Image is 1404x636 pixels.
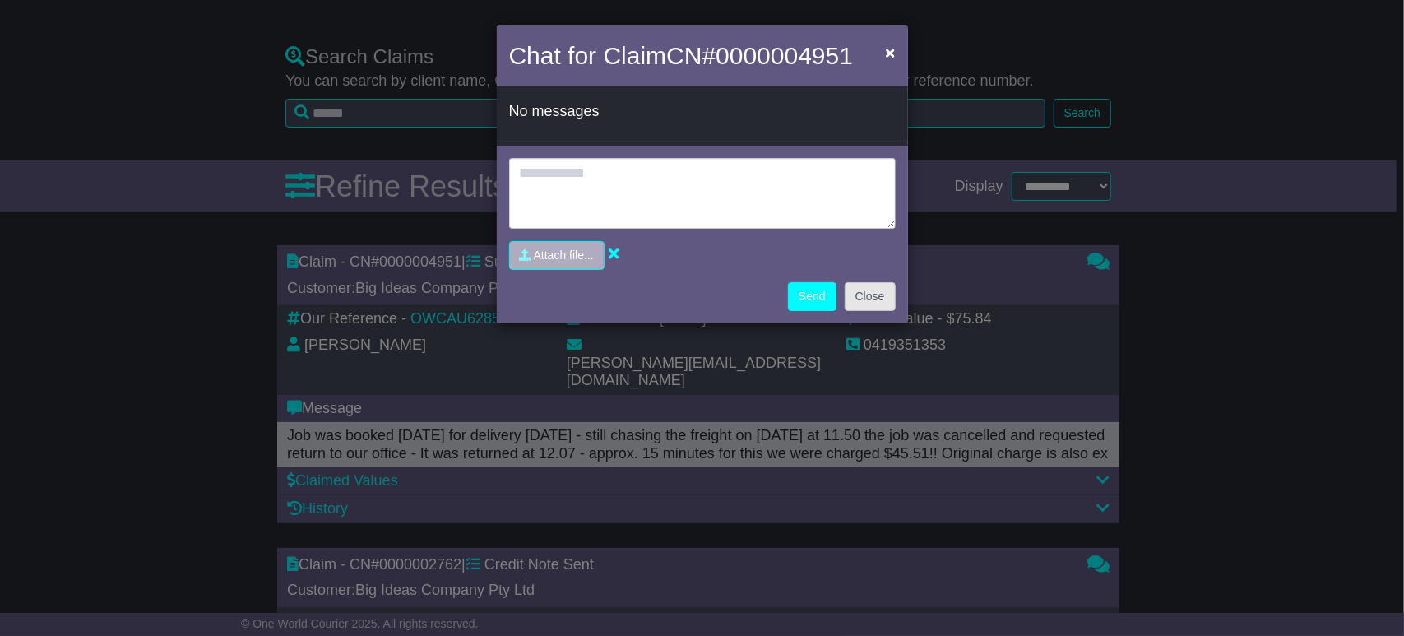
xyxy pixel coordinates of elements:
span: 0000004951 [716,42,853,69]
span: × [885,43,895,62]
button: Send [788,282,836,311]
span: CN# [666,42,853,69]
p: No messages [509,103,896,121]
button: Close [845,282,896,311]
h4: Chat for Claim [509,37,854,74]
button: Close [877,35,903,69]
